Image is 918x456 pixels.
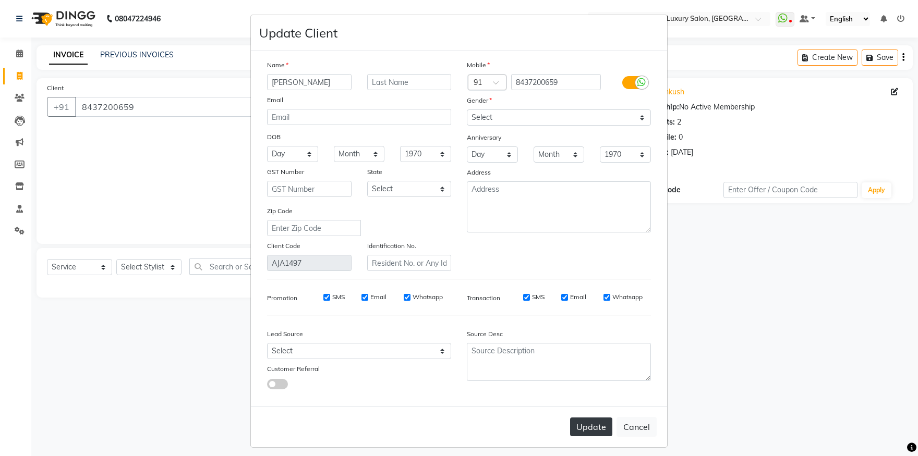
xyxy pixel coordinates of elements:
label: Gender [467,96,492,105]
label: Transaction [467,293,500,303]
label: DOB [267,132,281,142]
label: GST Number [267,167,304,177]
label: Name [267,60,288,70]
label: Anniversary [467,133,501,142]
button: Cancel [617,417,657,437]
input: Client Code [267,255,352,271]
label: Email [570,292,586,302]
input: Email [267,109,451,125]
label: SMS [332,292,345,302]
h4: Update Client [259,23,337,42]
input: First Name [267,74,352,90]
label: Email [370,292,386,302]
input: Mobile [511,74,601,90]
button: Update [570,417,612,436]
label: SMS [532,292,545,302]
label: Identification No. [367,241,416,251]
label: Whatsapp [612,292,643,302]
label: Email [267,95,283,105]
label: Mobile [467,60,490,70]
label: Lead Source [267,329,303,339]
label: Address [467,168,491,177]
label: Zip Code [267,206,293,216]
label: Client Code [267,241,300,251]
input: Enter Zip Code [267,220,361,236]
label: Promotion [267,293,297,303]
label: State [367,167,382,177]
label: Source Desc [467,329,503,339]
input: Last Name [367,74,452,90]
label: Whatsapp [413,292,443,302]
label: Customer Referral [267,364,320,374]
input: GST Number [267,181,352,197]
input: Resident No. or Any Id [367,255,452,271]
